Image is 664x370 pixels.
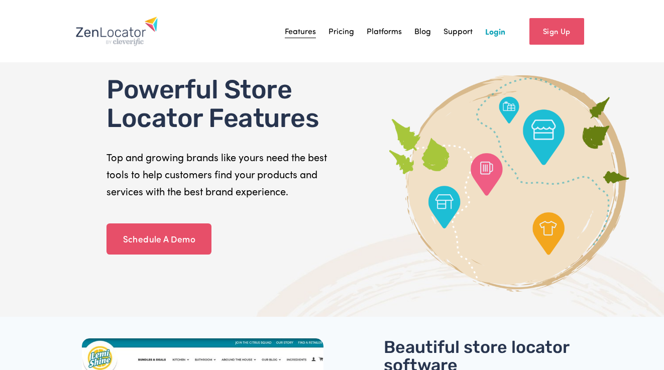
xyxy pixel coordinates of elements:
img: Graphic of ZenLocator features [385,75,633,292]
a: Login [485,24,505,39]
a: Pricing [328,24,354,39]
a: Platforms [367,24,402,39]
a: Sign Up [529,18,584,45]
a: Schedule A Demo [106,223,211,255]
span: Powerful Store Locator Features [106,74,319,134]
img: Zenlocator [75,16,158,46]
a: Blog [414,24,431,39]
a: Features [285,24,316,39]
a: Support [444,24,473,39]
p: Top and growing brands like yours need the best tools to help customers find your products and se... [106,149,329,200]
